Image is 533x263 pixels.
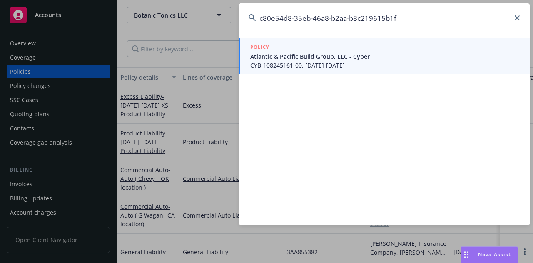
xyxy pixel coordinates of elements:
[478,251,511,258] span: Nova Assist
[250,52,520,61] span: Atlantic & Pacific Build Group, LLC - Cyber
[239,38,530,74] a: POLICYAtlantic & Pacific Build Group, LLC - CyberCYB-108245161-00, [DATE]-[DATE]
[461,246,518,263] button: Nova Assist
[250,43,269,51] h5: POLICY
[461,247,471,263] div: Drag to move
[250,61,520,70] span: CYB-108245161-00, [DATE]-[DATE]
[239,3,530,33] input: Search...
